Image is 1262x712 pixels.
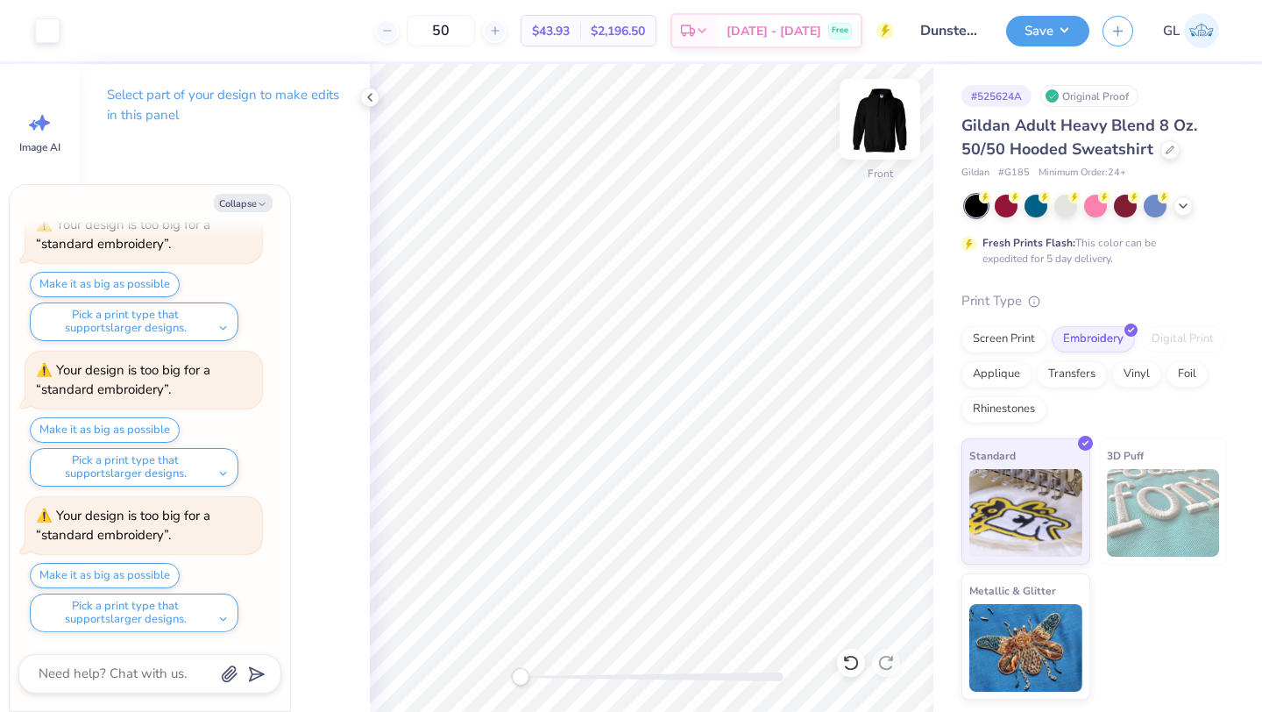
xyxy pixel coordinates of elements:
div: Front [868,166,893,182]
button: Pick a print type that supportslarger designs. [30,448,238,487]
img: Standard [969,469,1082,557]
div: Digital Print [1140,326,1225,352]
span: # G185 [998,166,1030,181]
span: GL [1163,21,1180,41]
span: Standard [969,446,1016,465]
span: Gildan Adult Heavy Blend 8 Oz. 50/50 Hooded Sweatshirt [961,115,1197,160]
img: Metallic & Glitter [969,604,1082,692]
span: Metallic & Glitter [969,581,1056,600]
span: $43.93 [532,22,570,40]
div: Your design is too big for a “standard embroidery”. [36,361,210,399]
strong: Fresh Prints Flash: [982,236,1075,250]
button: Make it as big as possible [30,417,180,443]
a: GL [1155,13,1227,48]
div: Print Type [961,291,1227,311]
input: – – [407,15,475,46]
div: Transfers [1037,361,1107,388]
div: Screen Print [961,326,1046,352]
span: $2,196.50 [591,22,645,40]
img: Front [845,84,915,154]
button: Collapse [214,194,273,212]
div: Embroidery [1052,326,1135,352]
div: Applique [961,361,1032,388]
input: Untitled Design [907,13,993,48]
button: Pick a print type that supportslarger designs. [30,594,238,632]
button: Pick a print type that supportslarger designs. [30,303,238,341]
span: Image AI [19,140,60,154]
p: Select part of your design to make edits in this panel [107,85,342,125]
div: Vinyl [1112,361,1161,388]
button: Save [1006,16,1089,46]
img: 3D Puff [1107,469,1220,557]
span: [DATE] - [DATE] [727,22,821,40]
span: Gildan [961,166,989,181]
img: Grace Lang [1184,13,1219,48]
button: Make it as big as possible [30,563,180,588]
button: Make it as big as possible [30,272,180,297]
div: Your design is too big for a “standard embroidery”. [36,507,210,545]
div: Foil [1166,361,1208,388]
div: Original Proof [1040,85,1138,107]
div: # 525624A [961,85,1032,107]
span: Free [832,25,848,37]
div: Rhinestones [961,396,1046,423]
div: Accessibility label [512,668,529,686]
span: Minimum Order: 24 + [1039,166,1126,181]
span: 3D Puff [1107,446,1144,465]
div: This color can be expedited for 5 day delivery. [982,235,1198,267]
